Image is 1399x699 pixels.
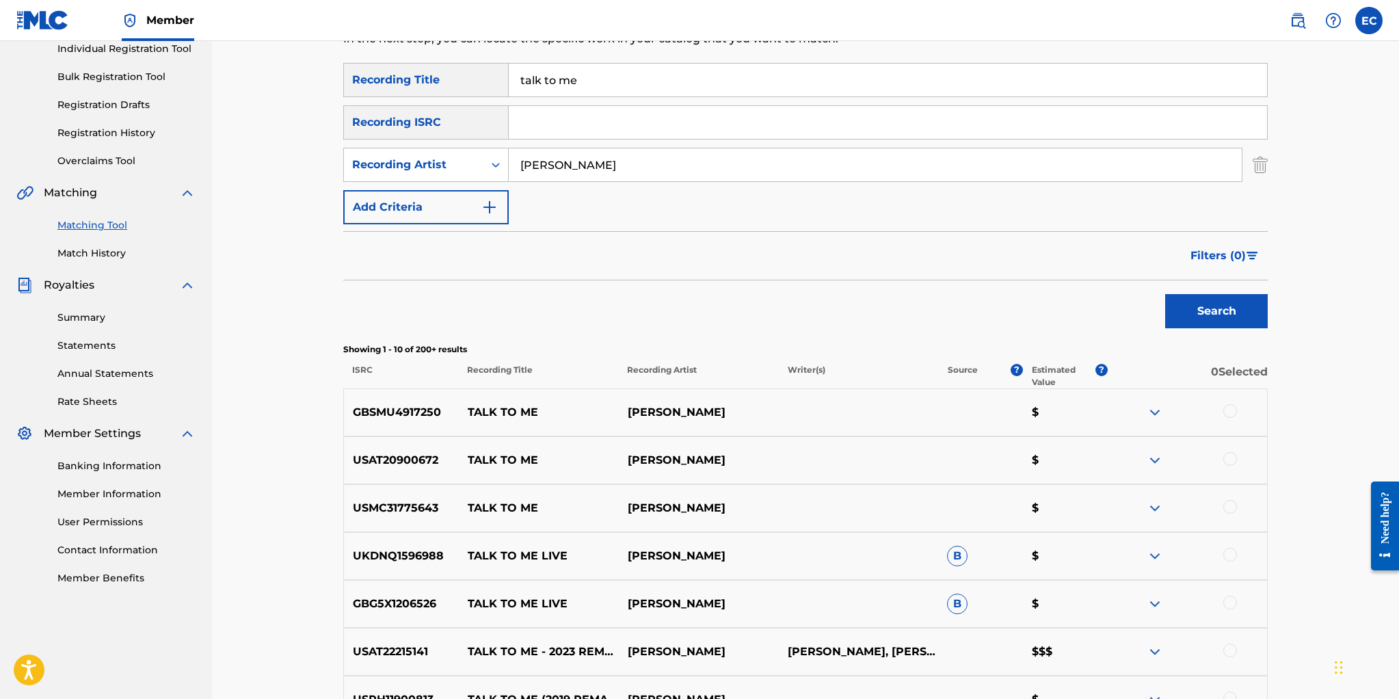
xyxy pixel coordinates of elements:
[459,500,619,516] p: TALK TO ME
[1023,596,1108,612] p: $
[1147,548,1163,564] img: expand
[1147,452,1163,469] img: expand
[179,185,196,201] img: expand
[1355,7,1383,34] div: User Menu
[57,543,196,557] a: Contact Information
[1023,452,1108,469] p: $
[343,190,509,224] button: Add Criteria
[344,404,459,421] p: GBSMU4917250
[57,459,196,473] a: Banking Information
[1147,644,1163,660] img: expand
[618,644,778,660] p: [PERSON_NAME]
[57,98,196,112] a: Registration Drafts
[618,548,778,564] p: [PERSON_NAME]
[1147,500,1163,516] img: expand
[16,277,33,293] img: Royalties
[179,277,196,293] img: expand
[146,12,194,28] span: Member
[57,218,196,233] a: Matching Tool
[57,487,196,501] a: Member Information
[1331,633,1399,699] iframe: Chat Widget
[948,364,978,388] p: Source
[344,548,459,564] p: UKDNQ1596988
[344,644,459,660] p: USAT22215141
[1290,12,1306,29] img: search
[618,364,778,388] p: Recording Artist
[57,395,196,409] a: Rate Sheets
[1147,596,1163,612] img: expand
[947,594,968,614] span: B
[947,546,968,566] span: B
[57,571,196,585] a: Member Benefits
[459,404,619,421] p: TALK TO ME
[1320,7,1347,34] div: Help
[57,339,196,353] a: Statements
[1023,404,1108,421] p: $
[618,500,778,516] p: [PERSON_NAME]
[1108,364,1268,388] p: 0 Selected
[1165,294,1268,328] button: Search
[352,157,475,173] div: Recording Artist
[778,364,938,388] p: Writer(s)
[618,452,778,469] p: [PERSON_NAME]
[1335,647,1343,688] div: Drag
[57,70,196,84] a: Bulk Registration Tool
[1023,548,1108,564] p: $
[1147,404,1163,421] img: expand
[44,425,141,442] span: Member Settings
[1182,239,1268,273] button: Filters (0)
[343,343,1268,356] p: Showing 1 - 10 of 200+ results
[16,10,69,30] img: MLC Logo
[1284,7,1311,34] a: Public Search
[16,185,34,201] img: Matching
[57,246,196,261] a: Match History
[344,452,459,469] p: USAT20900672
[57,367,196,381] a: Annual Statements
[1325,12,1342,29] img: help
[57,311,196,325] a: Summary
[1023,644,1108,660] p: $$$
[1361,471,1399,581] iframe: Resource Center
[778,644,938,660] p: [PERSON_NAME], [PERSON_NAME]
[459,452,619,469] p: TALK TO ME
[458,364,618,388] p: Recording Title
[1190,248,1246,264] span: Filters ( 0 )
[1011,364,1023,376] span: ?
[1095,364,1108,376] span: ?
[344,596,459,612] p: GBG5X1206526
[343,364,458,388] p: ISRC
[618,404,778,421] p: [PERSON_NAME]
[16,425,33,442] img: Member Settings
[1032,364,1095,388] p: Estimated Value
[459,548,619,564] p: TALK TO ME LIVE
[1023,500,1108,516] p: $
[122,12,138,29] img: Top Rightsholder
[57,515,196,529] a: User Permissions
[343,63,1268,335] form: Search Form
[57,42,196,56] a: Individual Registration Tool
[459,644,619,660] p: TALK TO ME - 2023 REMASTER
[1253,148,1268,182] img: Delete Criterion
[1247,252,1258,260] img: filter
[179,425,196,442] img: expand
[459,596,619,612] p: TALK TO ME LIVE
[618,596,778,612] p: [PERSON_NAME]
[57,126,196,140] a: Registration History
[44,277,94,293] span: Royalties
[57,154,196,168] a: Overclaims Tool
[344,500,459,516] p: USMC31775643
[481,199,498,215] img: 9d2ae6d4665cec9f34b9.svg
[44,185,97,201] span: Matching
